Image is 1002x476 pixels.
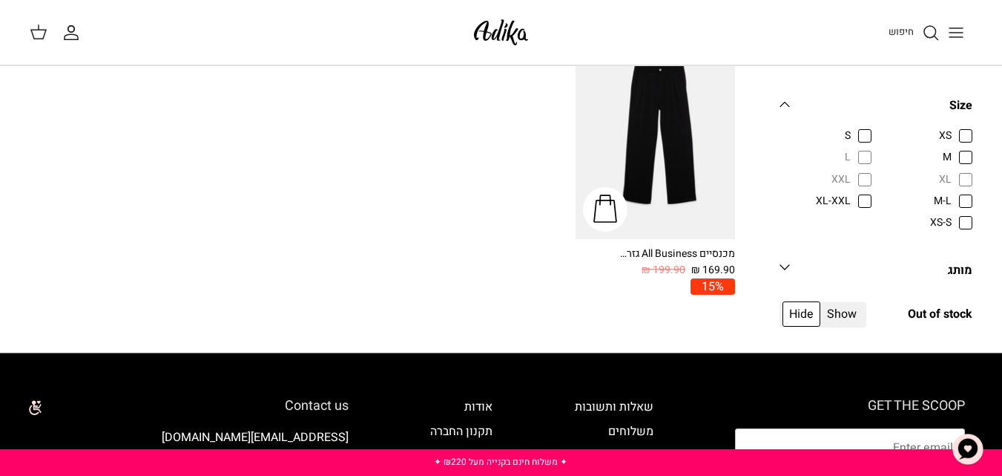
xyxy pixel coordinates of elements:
h6: Contact us [37,398,349,414]
span: L [845,150,851,165]
span: M [943,150,952,165]
a: מכנסיים All Business גזרה מחויטת [576,26,735,239]
span: S [845,128,851,143]
a: אודות [464,398,492,416]
span: XS [939,128,952,143]
span: XXL [831,172,851,187]
button: Toggle menu [940,16,972,49]
span: XS-S [930,215,952,230]
a: שאלות ותשובות [575,398,653,416]
a: [EMAIL_ADDRESS][DOMAIN_NAME] [162,428,349,446]
span: 199.90 ₪ [642,262,685,278]
span: XL [939,172,952,187]
div: Size [949,97,972,116]
a: 15% [690,278,735,295]
span: Hide [782,301,820,327]
a: חיפוש [889,24,940,42]
span: Out of stock [908,305,972,325]
a: מכנסיים All Business גזרה מחויטת 169.90 ₪ 199.90 ₪ [576,247,735,278]
a: מותג [779,258,972,292]
span: M-L [934,194,952,209]
span: XL-XXL [816,194,851,209]
a: ✦ משלוח חינם בקנייה מעל ₪220 ✦ [434,455,567,469]
a: תקנון החברה [430,423,492,440]
span: 169.90 ₪ [691,262,735,278]
span: Show [820,301,863,327]
img: Adika IL [469,15,533,50]
a: צור קשר [450,448,492,466]
img: accessibility_icon02.svg [11,387,52,428]
a: ביטול עסקה [596,448,653,466]
input: Email [735,428,965,467]
a: Size [779,94,972,128]
a: החשבון שלי [62,24,86,42]
span: חיפוש [889,25,914,39]
button: צ'אט [946,427,990,472]
h6: GET THE SCOOP [735,398,965,414]
span: 15% [690,278,735,294]
div: מותג [948,261,972,281]
a: משלוחים [608,423,653,440]
div: מכנסיים All Business גזרה מחויטת [616,247,735,262]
